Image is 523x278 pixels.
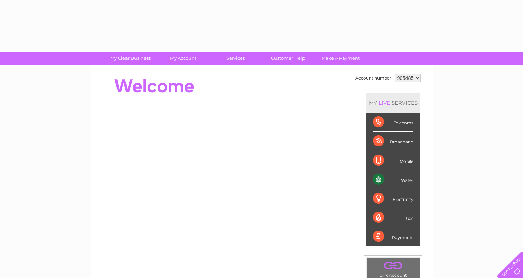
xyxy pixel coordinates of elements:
div: Electricity [373,189,413,208]
div: Payments [373,227,413,246]
div: Telecoms [373,113,413,132]
a: Make A Payment [312,52,369,65]
a: Services [207,52,264,65]
a: Customer Help [260,52,317,65]
div: Water [373,170,413,189]
td: Account number [354,72,393,84]
div: MY SERVICES [366,93,420,113]
a: My Account [155,52,212,65]
div: Mobile [373,151,413,170]
div: Broadband [373,132,413,151]
a: My Clear Business [102,52,159,65]
div: LIVE [377,100,392,106]
a: . [368,260,418,272]
div: Gas [373,208,413,227]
